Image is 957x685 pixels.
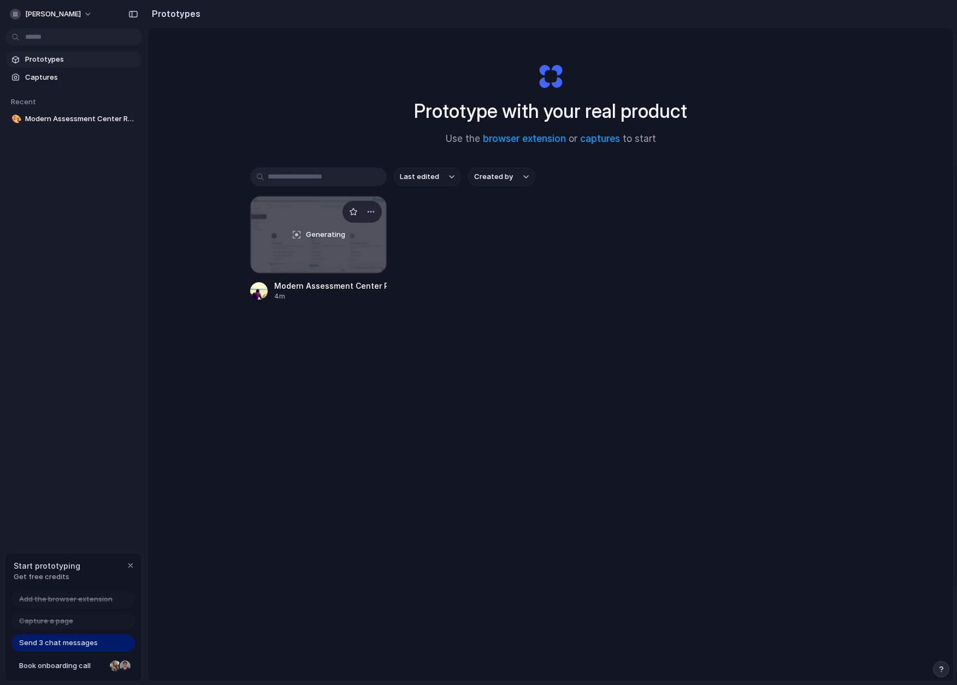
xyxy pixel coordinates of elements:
[468,168,535,186] button: Created by
[25,9,81,20] span: [PERSON_NAME]
[19,594,113,605] span: Add the browser extension
[5,69,142,86] a: Captures
[19,638,98,648] span: Send 3 chat messages
[11,657,135,675] a: Book onboarding call
[5,5,98,23] button: [PERSON_NAME]
[580,133,620,144] a: captures
[10,114,21,124] button: 🎨
[19,660,105,671] span: Book onboarding call
[25,72,138,83] span: Captures
[11,113,19,126] div: 🎨
[14,560,80,571] span: Start prototyping
[5,111,142,127] a: 🎨Modern Assessment Center Redesign
[274,291,387,301] div: 4m
[306,229,345,240] span: Generating
[400,171,439,182] span: Last edited
[474,171,513,182] span: Created by
[5,51,142,68] a: Prototypes
[119,659,132,672] div: Christian Iacullo
[274,280,387,291] div: Modern Assessment Center Redesign
[446,132,656,146] span: Use the or to start
[250,196,387,301] a: Modern Assessment Center RedesignGeneratingModern Assessment Center Redesign4m
[393,168,461,186] button: Last edited
[414,97,687,126] h1: Prototype with your real product
[25,114,138,124] span: Modern Assessment Center Redesign
[25,54,138,65] span: Prototypes
[11,97,36,106] span: Recent
[14,571,80,582] span: Get free credits
[109,659,122,672] div: Nicole Kubica
[19,616,73,627] span: Capture a page
[483,133,566,144] a: browser extension
[147,7,200,20] h2: Prototypes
